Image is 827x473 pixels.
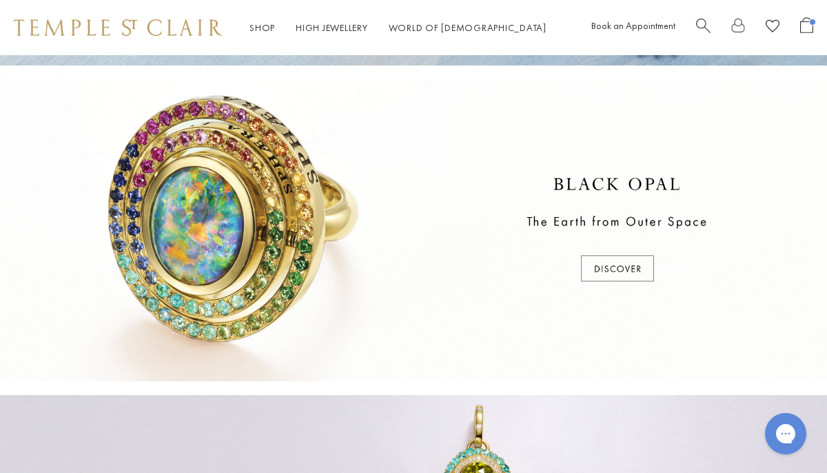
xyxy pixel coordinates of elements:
a: ShopShop [249,21,275,34]
nav: Main navigation [249,19,547,37]
a: Search [696,17,711,39]
a: View Wishlist [766,17,779,39]
a: High JewelleryHigh Jewellery [296,21,368,34]
img: Temple St. Clair [14,19,222,36]
a: Open Shopping Bag [800,17,813,39]
a: Book an Appointment [591,19,675,32]
iframe: Gorgias live chat messenger [758,408,813,459]
a: World of [DEMOGRAPHIC_DATA]World of [DEMOGRAPHIC_DATA] [389,21,547,34]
